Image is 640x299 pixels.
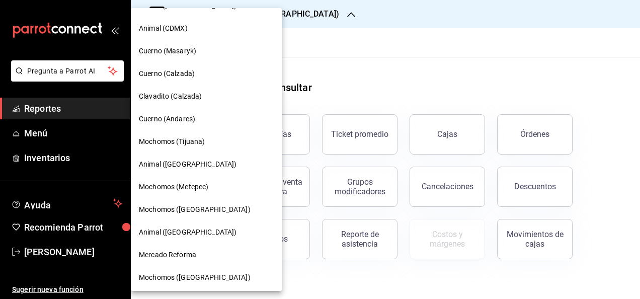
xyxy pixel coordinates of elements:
span: Mochomos ([GEOGRAPHIC_DATA]) [139,272,251,283]
div: Mochomos (Tijuana) [131,130,282,153]
span: Animal ([GEOGRAPHIC_DATA]) [139,227,236,238]
div: Animal ([GEOGRAPHIC_DATA]) [131,153,282,176]
div: Mochomos ([GEOGRAPHIC_DATA]) [131,266,282,289]
div: Mercado Reforma [131,244,282,266]
div: Mochomos (Metepec) [131,176,282,198]
span: Mochomos (Tijuana) [139,136,205,147]
span: Cuerno (Calzada) [139,68,195,79]
div: Animal ([GEOGRAPHIC_DATA]) [131,221,282,244]
div: Animal (CDMX) [131,17,282,40]
div: Cuerno (Calzada) [131,62,282,85]
span: Animal (CDMX) [139,23,188,34]
span: Clavadito (Calzada) [139,91,202,102]
span: Mochomos (Metepec) [139,182,208,192]
span: Cuerno (Andares) [139,114,195,124]
div: Cuerno (Andares) [131,108,282,130]
div: Clavadito (Calzada) [131,85,282,108]
span: Mercado Reforma [139,250,196,260]
div: Cuerno (Masaryk) [131,40,282,62]
div: Mochomos ([GEOGRAPHIC_DATA]) [131,198,282,221]
span: Mochomos ([GEOGRAPHIC_DATA]) [139,204,251,215]
span: Cuerno (Masaryk) [139,46,196,56]
span: Animal ([GEOGRAPHIC_DATA]) [139,159,236,170]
